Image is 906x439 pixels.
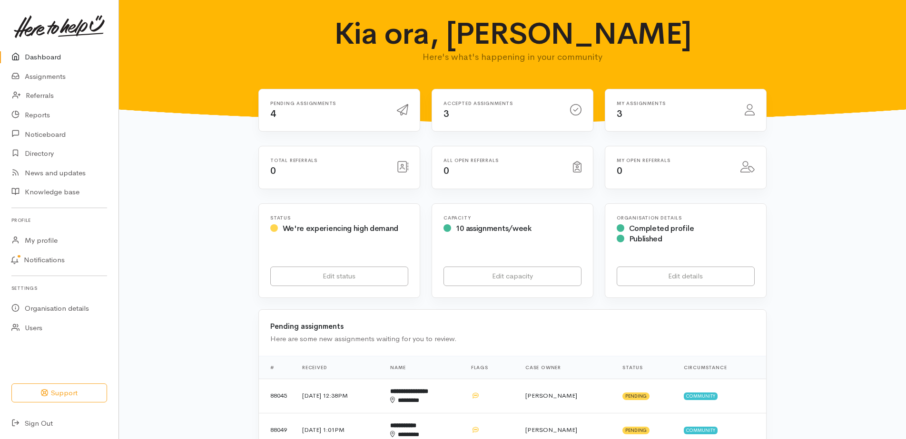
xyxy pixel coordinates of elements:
[11,383,107,403] button: Support
[443,101,559,106] h6: Accepted assignments
[270,108,276,120] span: 4
[270,334,755,344] div: Here are some new assignments waiting for you to review.
[327,50,698,64] p: Here's what's happening in your community
[327,17,698,50] h1: Kia ora, [PERSON_NAME]
[259,379,295,413] td: 88045
[270,101,385,106] h6: Pending assignments
[443,165,449,177] span: 0
[463,356,518,379] th: Flags
[456,223,532,233] span: 10 assignments/week
[270,267,408,286] a: Edit status
[622,392,650,400] span: Pending
[270,165,276,177] span: 0
[617,158,729,163] h6: My open referrals
[684,392,718,400] span: Community
[676,356,766,379] th: Circumstance
[270,322,344,331] b: Pending assignments
[615,356,676,379] th: Status
[443,215,581,220] h6: Capacity
[518,356,615,379] th: Case Owner
[622,427,650,434] span: Pending
[629,223,694,233] span: Completed profile
[443,267,581,286] a: Edit capacity
[283,223,398,233] span: We're experiencing high demand
[443,108,449,120] span: 3
[617,165,622,177] span: 0
[617,215,755,220] h6: Organisation Details
[684,427,718,434] span: Community
[617,108,622,120] span: 3
[270,215,408,220] h6: Status
[295,356,383,379] th: Received
[518,379,615,413] td: [PERSON_NAME]
[617,101,733,106] h6: My assignments
[629,234,662,244] span: Published
[11,282,107,295] h6: Settings
[383,356,463,379] th: Name
[617,267,755,286] a: Edit details
[11,214,107,227] h6: Profile
[270,158,385,163] h6: Total referrals
[259,356,295,379] th: #
[295,379,383,413] td: [DATE] 12:38PM
[443,158,561,163] h6: All open referrals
